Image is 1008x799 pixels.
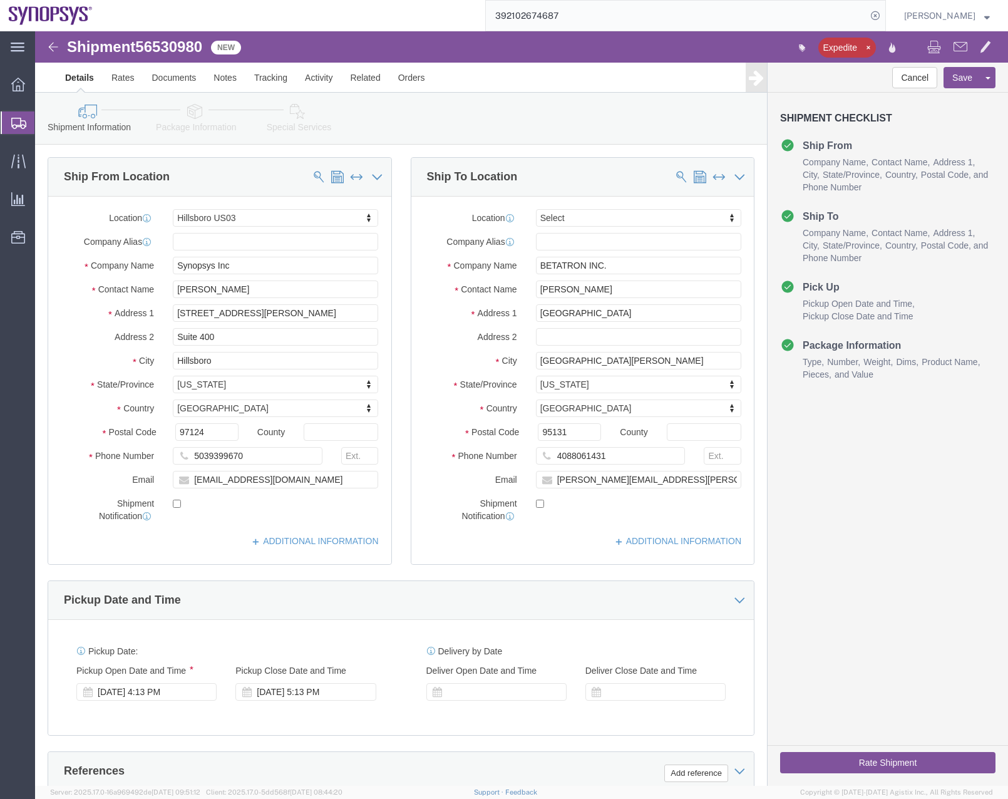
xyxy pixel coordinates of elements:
[903,8,990,23] button: [PERSON_NAME]
[50,788,200,796] span: Server: 2025.17.0-16a969492de
[152,788,200,796] span: [DATE] 09:51:12
[206,788,342,796] span: Client: 2025.17.0-5dd568f
[904,9,975,23] span: Zach Anderson
[35,31,1008,786] iframe: FS Legacy Container
[486,1,867,31] input: Search for shipment number, reference number
[290,788,342,796] span: [DATE] 08:44:20
[474,788,505,796] a: Support
[505,788,537,796] a: Feedback
[9,6,93,25] img: logo
[800,787,993,798] span: Copyright © [DATE]-[DATE] Agistix Inc., All Rights Reserved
